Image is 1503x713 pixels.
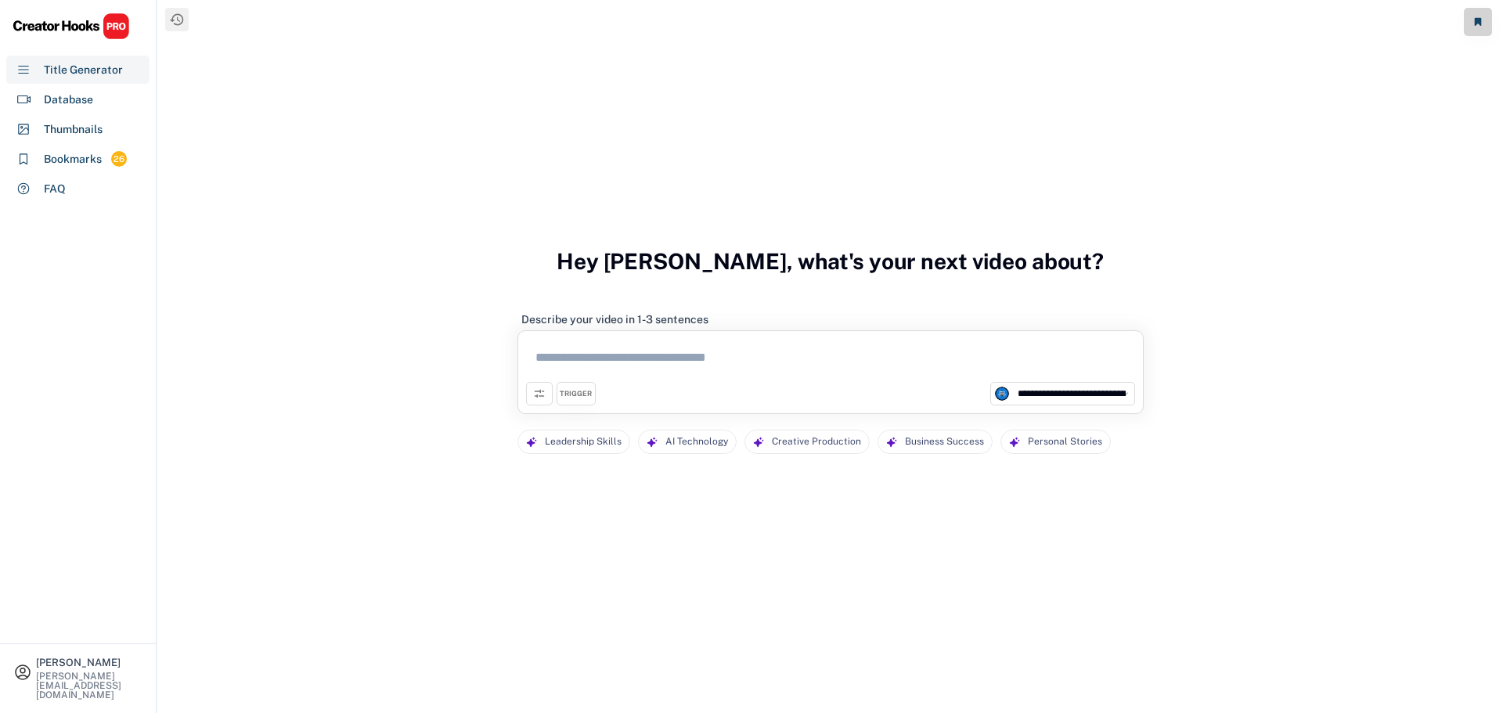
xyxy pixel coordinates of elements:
div: TRIGGER [560,389,592,399]
div: Leadership Skills [545,430,622,453]
div: Bookmarks [44,151,102,167]
div: Business Success [905,430,984,453]
div: Database [44,92,93,108]
h3: Hey [PERSON_NAME], what's your next video about? [557,232,1104,291]
div: [PERSON_NAME][EMAIL_ADDRESS][DOMAIN_NAME] [36,672,142,700]
div: 26 [111,153,127,166]
div: Title Generator [44,62,123,78]
div: Describe your video in 1-3 sentences [521,312,708,326]
img: channels4_profile.jpg [995,387,1009,401]
div: [PERSON_NAME] [36,657,142,668]
img: CHPRO%20Logo.svg [13,13,130,40]
div: Thumbnails [44,121,103,138]
div: FAQ [44,181,66,197]
div: AI Technology [665,430,728,453]
div: Creative Production [772,430,861,453]
div: Personal Stories [1028,430,1102,453]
